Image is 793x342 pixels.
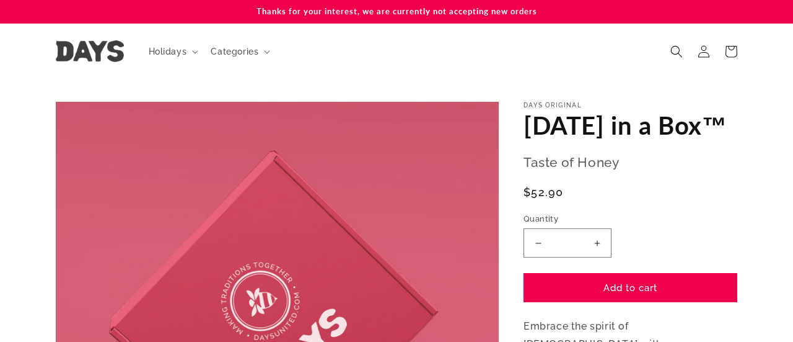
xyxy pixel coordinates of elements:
summary: Categories [203,38,275,65]
summary: Holidays [141,38,204,65]
img: Days United [56,40,124,62]
summary: Search [663,38,690,65]
span: $52.90 [524,184,564,200]
span: Categories [211,46,258,57]
p: Days Original [524,102,737,109]
span: Holidays [149,46,187,57]
p: Taste of Honey [524,151,737,174]
button: Add to cart [524,273,737,302]
h1: [DATE] in a Box™ [524,109,737,142]
label: Quantity [524,213,737,225]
